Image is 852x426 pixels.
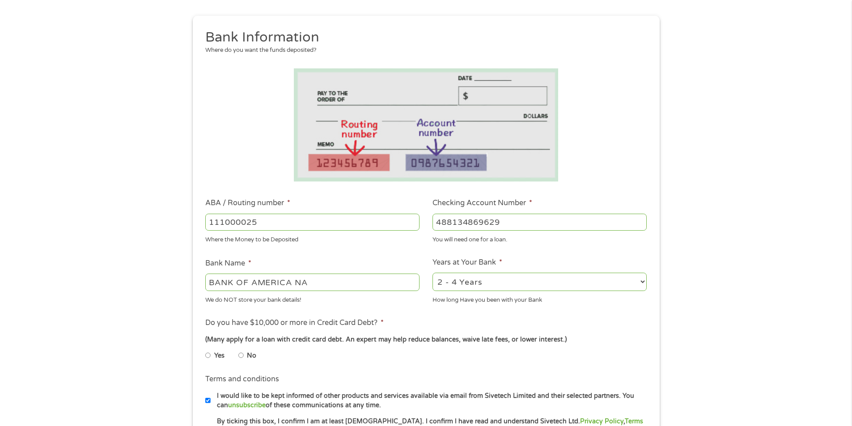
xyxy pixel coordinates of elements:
[205,214,420,231] input: 263177916
[205,375,279,384] label: Terms and conditions
[205,46,640,55] div: Where do you want the funds deposited?
[205,259,251,268] label: Bank Name
[247,351,256,361] label: No
[432,292,647,304] div: How long Have you been with your Bank
[205,29,640,46] h2: Bank Information
[580,418,623,425] a: Privacy Policy
[205,335,646,345] div: (Many apply for a loan with credit card debt. An expert may help reduce balances, waive late fees...
[432,232,647,245] div: You will need one for a loan.
[432,258,502,267] label: Years at Your Bank
[214,351,225,361] label: Yes
[294,68,559,181] img: Routing number location
[432,214,647,231] input: 345634636
[211,391,649,410] label: I would like to be kept informed of other products and services available via email from Sivetech...
[228,401,266,409] a: unsubscribe
[205,198,290,208] label: ABA / Routing number
[205,232,420,245] div: Where the Money to be Deposited
[432,198,532,208] label: Checking Account Number
[205,318,384,328] label: Do you have $10,000 or more in Credit Card Debt?
[205,292,420,304] div: We do NOT store your bank details!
